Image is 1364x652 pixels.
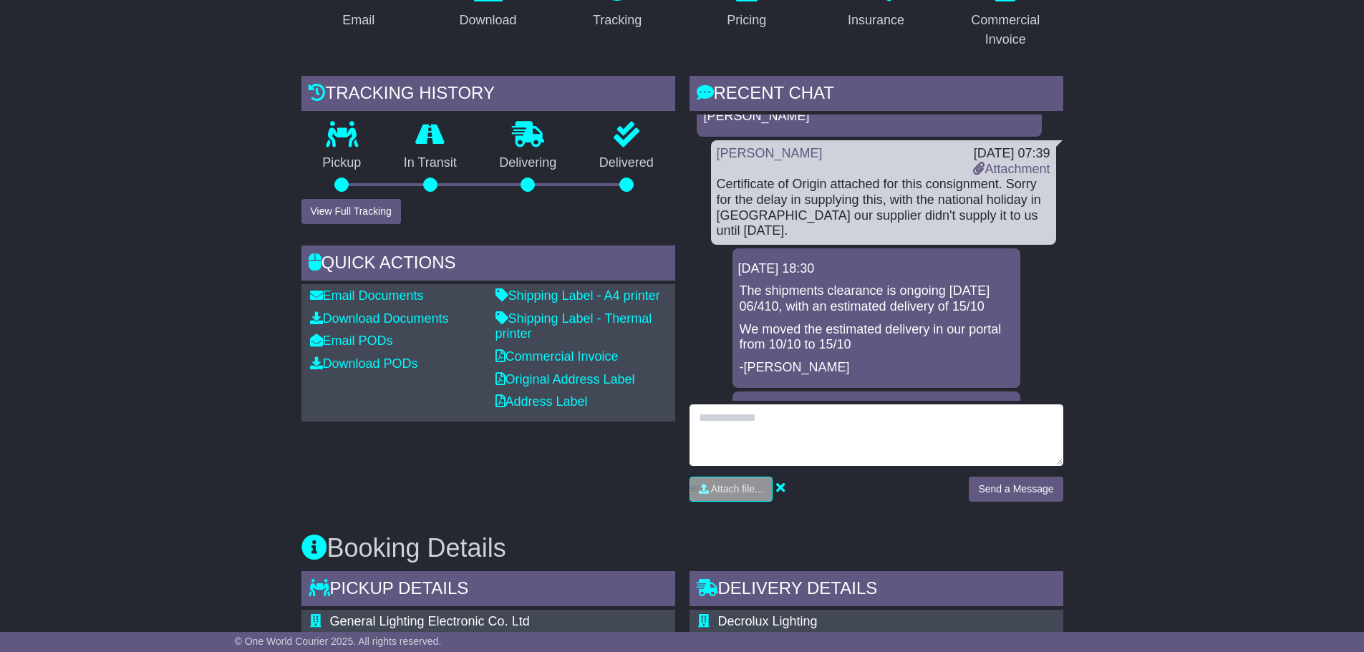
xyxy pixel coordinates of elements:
[740,283,1013,314] p: The shipments clearance is ongoing [DATE] 06/410, with an estimated delivery of 15/10
[495,349,619,364] a: Commercial Invoice
[478,155,579,171] p: Delivering
[301,155,383,171] p: Pickup
[342,11,374,30] div: Email
[301,76,675,115] div: Tracking history
[495,394,588,409] a: Address Label
[969,477,1063,502] button: Send a Message
[310,311,449,326] a: Download Documents
[690,76,1063,115] div: RECENT CHAT
[717,177,1050,238] div: Certificate of Origin attached for this consignment. Sorry for the delay in supplying this, with ...
[495,372,635,386] a: Original Address Label
[310,356,418,371] a: Download PODs
[973,162,1050,176] a: Attachment
[301,571,675,610] div: Pickup Details
[310,334,393,348] a: Email PODs
[301,199,401,224] button: View Full Tracking
[495,288,660,303] a: Shipping Label - A4 printer
[459,11,516,30] div: Download
[690,571,1063,610] div: Delivery Details
[330,614,530,628] span: General Lighting Electronic Co. Ltd
[310,288,424,303] a: Email Documents
[717,146,823,160] a: [PERSON_NAME]
[593,11,642,30] div: Tracking
[301,245,675,284] div: Quick Actions
[301,534,1063,563] h3: Booking Details
[848,11,904,30] div: Insurance
[957,11,1054,49] div: Commercial Invoice
[740,360,1013,376] p: -[PERSON_NAME]
[738,261,1015,277] div: [DATE] 18:30
[718,614,818,628] span: Decrolux Lighting
[578,155,675,171] p: Delivered
[235,636,442,647] span: © One World Courier 2025. All rights reserved.
[973,146,1050,162] div: [DATE] 07:39
[704,109,1035,125] p: [PERSON_NAME]
[727,11,766,30] div: Pricing
[740,322,1013,353] p: We moved the estimated delivery in our portal from 10/10 to 15/10
[495,311,652,341] a: Shipping Label - Thermal printer
[382,155,478,171] p: In Transit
